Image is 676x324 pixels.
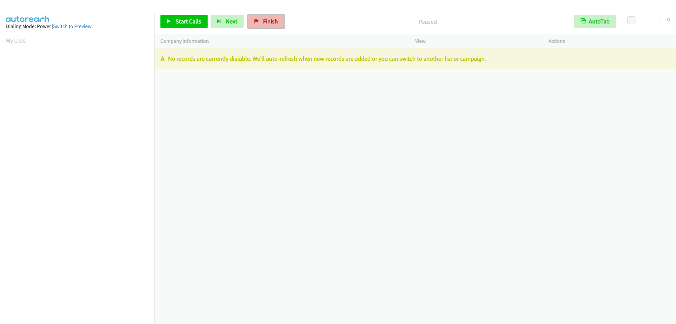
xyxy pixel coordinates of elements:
span: Start Calls [176,17,201,25]
div: Delay between calls (in seconds) [631,18,661,23]
a: Switch to Preview [53,23,91,29]
div: 0 [667,15,670,24]
p: No records are currently dialable. We'll auto-refresh when new records are added or you can switc... [160,54,670,63]
span: Next [226,17,237,25]
p: Company Information [160,37,403,45]
p: Actions [549,37,670,45]
button: AutoTab [574,15,616,28]
div: Dialing Mode: Power | [6,22,149,30]
p: View [415,37,537,45]
a: My Lists [6,37,26,44]
span: Finish [263,17,278,25]
a: Finish [248,15,284,28]
a: Start Calls [160,15,208,28]
button: Next [211,15,244,28]
p: Paused [293,17,562,26]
